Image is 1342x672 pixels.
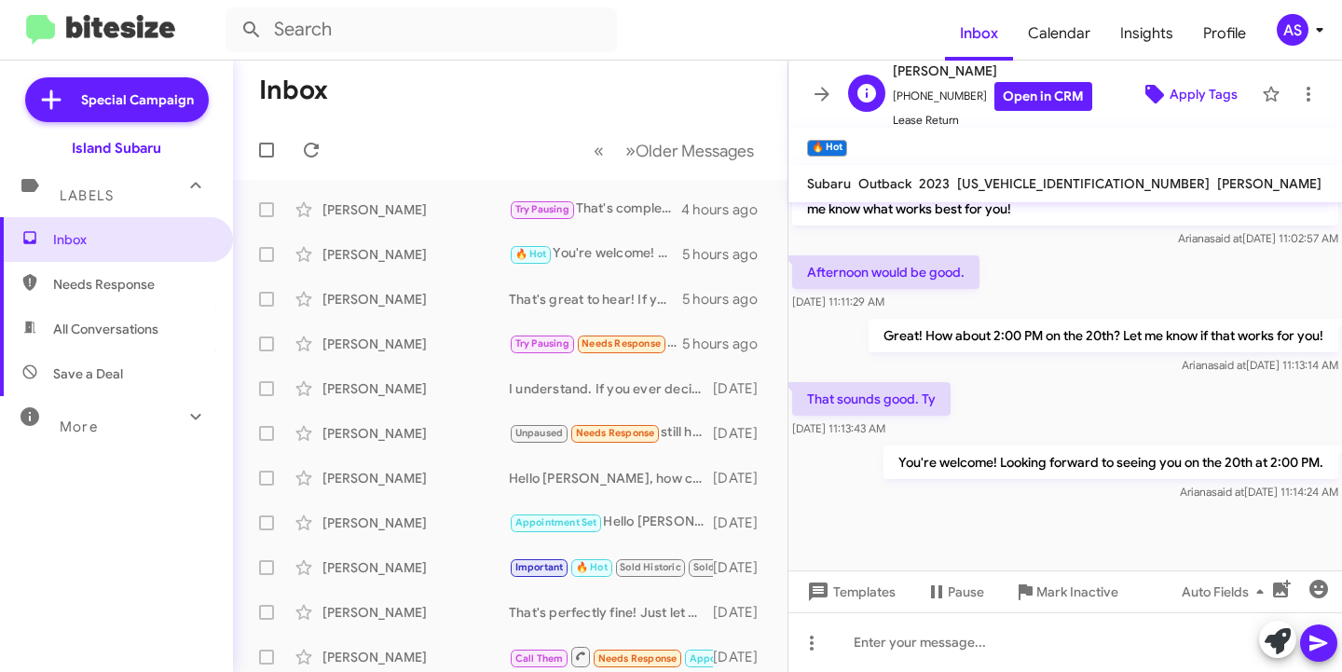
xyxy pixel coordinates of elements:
h1: Inbox [259,75,328,105]
span: said at [1210,231,1242,245]
div: [PERSON_NAME] [322,514,509,532]
span: [PERSON_NAME] [893,60,1092,82]
div: 5 hours ago [682,290,773,309]
span: Lease Return [893,111,1092,130]
span: Call Them [515,652,564,665]
div: [PERSON_NAME] [322,290,509,309]
div: That's perfectly fine! If you have any questions in the future or change your mind, feel free to ... [509,556,713,578]
span: More [60,418,98,435]
span: [PERSON_NAME] [1217,175,1321,192]
div: [PERSON_NAME] [322,603,509,622]
span: [DATE] 11:11:29 AM [792,295,884,309]
div: Island Subaru [72,139,161,158]
button: Templates [788,575,911,609]
div: still have time with lease [509,422,713,444]
button: Pause [911,575,999,609]
span: [PHONE_NUMBER] [893,82,1092,111]
div: 5 hours ago [682,245,773,264]
span: Needs Response [582,337,661,350]
div: [PERSON_NAME] [322,558,509,577]
div: 4 hours ago [681,200,773,219]
span: said at [1213,358,1246,372]
div: [DATE] [713,603,773,622]
span: 🔥 Hot [576,561,608,573]
div: [PERSON_NAME] [322,648,509,666]
span: 🔥 Hot [515,248,547,260]
span: Ariana [DATE] 11:02:57 AM [1178,231,1338,245]
div: [DATE] [713,558,773,577]
div: [DATE] [713,424,773,443]
div: [DATE] [713,648,773,666]
span: said at [1212,485,1244,499]
span: « [594,139,604,162]
p: That sounds good. Ty [792,382,951,416]
span: 2023 [919,175,950,192]
a: Profile [1188,7,1261,61]
span: Labels [60,187,114,204]
div: [PERSON_NAME] [322,245,509,264]
div: Inbound Call [509,645,713,668]
p: Afternoon would be good. [792,255,979,289]
span: Auto Fields [1182,575,1271,609]
input: Search [226,7,617,52]
div: [PERSON_NAME] [322,335,509,353]
div: 5 hours ago [682,335,773,353]
div: [PERSON_NAME] [322,379,509,398]
div: [PERSON_NAME] [322,424,509,443]
span: Mark Inactive [1036,575,1118,609]
span: » [625,139,636,162]
span: Needs Response [53,275,212,294]
span: Sold Responded Historic [693,561,812,573]
button: Mark Inactive [999,575,1133,609]
span: Appointment Set [515,516,597,528]
p: You're welcome! Looking forward to seeing you on the 20th at 2:00 PM. [883,446,1338,479]
span: Inbox [53,230,212,249]
span: Try Pausing [515,203,569,215]
span: Sold Historic [620,561,681,573]
div: [DATE] [713,469,773,487]
span: Appointment Set [690,652,772,665]
div: Yes Ty I'll be in touch in a few months [509,333,682,354]
button: Apply Tags [1125,77,1253,111]
div: That's great to hear! If you have any questions or need assistance with your current vehicle, fee... [509,290,682,309]
div: You're welcome! Looking forward to seeing you on the 20th at 2:00 PM. [509,243,682,265]
div: [PERSON_NAME] [322,200,509,219]
span: Ariana [DATE] 11:14:24 AM [1180,485,1338,499]
p: Great! How about 2:00 PM on the 20th? Let me know if that works for you! [869,319,1338,352]
a: Special Campaign [25,77,209,122]
span: Ariana [DATE] 11:13:14 AM [1182,358,1338,372]
nav: Page navigation example [583,131,765,170]
div: [DATE] [713,379,773,398]
small: 🔥 Hot [807,140,847,157]
div: Hello [PERSON_NAME], how can we help you? [509,469,713,487]
div: That's completely understandable! If you're considering selling your vehicle in the future, let u... [509,199,681,220]
div: [DATE] [713,514,773,532]
div: Hello [PERSON_NAME], as per [PERSON_NAME], we are not interested in the Outback. [509,512,713,533]
span: Save a Deal [53,364,123,383]
span: Older Messages [636,141,754,161]
span: Needs Response [598,652,678,665]
span: Important [515,561,564,573]
button: AS [1261,14,1321,46]
div: AS [1277,14,1308,46]
div: [PERSON_NAME] [322,469,509,487]
span: Templates [803,575,896,609]
a: Calendar [1013,7,1105,61]
div: I understand. If you ever decide to sell your vehicle or have questions in the future, feel free ... [509,379,713,398]
button: Auto Fields [1167,575,1286,609]
span: Needs Response [576,427,655,439]
span: Unpaused [515,427,564,439]
span: Pause [948,575,984,609]
span: [US_VEHICLE_IDENTIFICATION_NUMBER] [957,175,1210,192]
span: Try Pausing [515,337,569,350]
span: All Conversations [53,320,158,338]
a: Inbox [945,7,1013,61]
button: Next [614,131,765,170]
button: Previous [582,131,615,170]
span: [DATE] 11:13:43 AM [792,421,885,435]
a: Insights [1105,7,1188,61]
